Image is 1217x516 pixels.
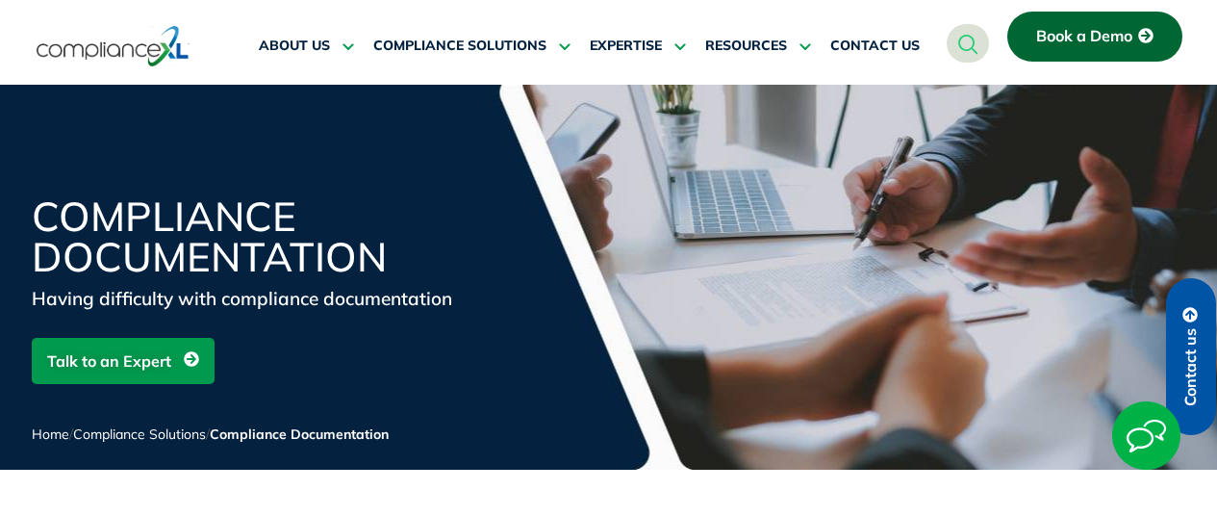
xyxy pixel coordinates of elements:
span: CONTACT US [830,38,920,55]
a: Compliance Solutions [73,426,206,443]
a: EXPERTISE [590,23,686,69]
span: ABOUT US [259,38,330,55]
img: Start Chat [1112,401,1180,470]
span: RESOURCES [705,38,787,55]
a: Contact us [1166,278,1216,435]
span: / / [32,426,389,443]
span: Talk to an Expert [47,343,171,379]
h1: Compliance Documentation [32,196,494,277]
a: Home [32,426,69,443]
span: EXPERTISE [590,38,662,55]
a: CONTACT US [830,23,920,69]
a: ABOUT US [259,23,354,69]
a: COMPLIANCE SOLUTIONS [373,23,570,69]
span: Book a Demo [1036,28,1132,45]
img: logo-one.svg [37,24,190,68]
a: Talk to an Expert [32,338,215,384]
span: Compliance Documentation [210,426,389,443]
a: RESOURCES [705,23,811,69]
a: Book a Demo [1007,12,1182,62]
span: COMPLIANCE SOLUTIONS [373,38,546,55]
a: navsearch-button [947,24,989,63]
div: Having difficulty with compliance documentation [32,285,494,312]
span: Contact us [1182,328,1200,406]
